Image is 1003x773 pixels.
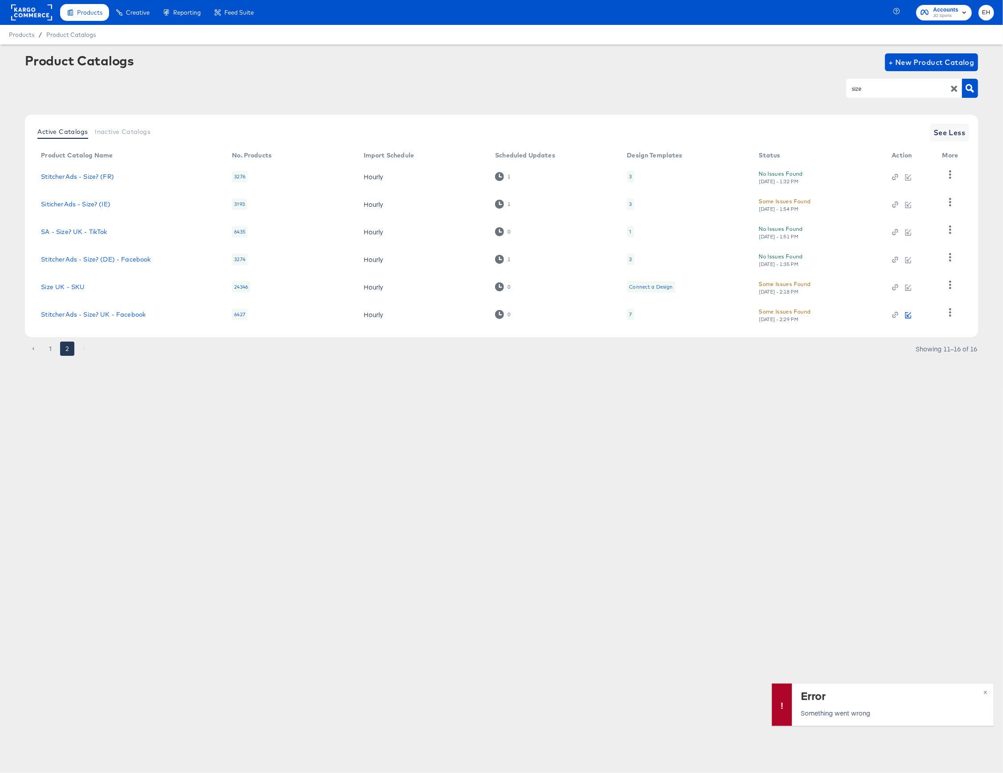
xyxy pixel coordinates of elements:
[627,152,682,159] div: Design Templates
[41,173,114,180] a: StitcherAds - Size? (FR)
[495,172,511,181] div: 1
[173,9,201,16] span: Reporting
[916,5,972,20] button: AccountsJD Sports
[508,284,511,290] div: 0
[41,283,85,290] a: Size UK - SKU
[629,173,632,180] div: 3
[357,190,488,218] td: Hourly
[627,171,634,182] div: 3
[232,281,250,293] div: 24346
[25,342,93,356] nav: pagination navigation
[759,197,811,212] button: Some Issues Found[DATE] - 1:54 PM
[357,246,488,273] td: Hourly
[627,198,634,210] div: 3
[495,152,555,159] div: Scheduled Updates
[885,149,935,163] th: Action
[508,311,511,318] div: 0
[60,342,74,356] button: page 2
[357,163,488,190] td: Hourly
[25,53,134,68] div: Product Catalogs
[629,311,632,318] div: 7
[934,126,966,139] span: See Less
[629,256,632,263] div: 3
[885,53,978,71] button: + New Product Catalog
[43,342,57,356] button: Go to page 1
[979,5,994,20] button: EH
[759,197,811,206] div: Some Issues Found
[41,228,107,235] a: SA - Size? UK - TikTok
[629,283,673,290] div: Connect a Design
[41,311,146,318] a: StitcherAds - Size? UK - Facebook
[126,9,150,16] span: Creative
[232,171,248,182] div: 3276
[357,218,488,246] td: Hourly
[977,684,994,700] button: ×
[801,709,983,717] p: Something went wrong
[495,227,511,236] div: 0
[232,254,248,265] div: 3274
[95,128,150,135] span: Inactive Catalogs
[935,149,969,163] th: More
[752,149,885,163] th: Status
[357,301,488,328] td: Hourly
[627,281,675,293] div: Connect a Design
[37,128,88,135] span: Active Catalogs
[364,152,414,159] div: Import Schedule
[41,152,113,159] div: Product Catalog Name
[916,346,978,352] div: Showing 11–16 of 16
[933,5,958,15] span: Accounts
[232,309,248,320] div: 6427
[508,229,511,235] div: 0
[508,201,511,207] div: 1
[232,226,248,238] div: 6435
[933,12,958,20] span: JD Sports
[495,255,511,263] div: 1
[26,342,41,356] button: Go to previous page
[77,9,102,16] span: Products
[801,688,983,703] div: Error
[629,201,632,208] div: 3
[232,198,247,210] div: 3193
[629,228,631,235] div: 1
[508,256,511,262] div: 1
[41,201,110,208] a: SiticherAds - Size? (IE)
[9,31,34,38] span: Products
[759,307,811,316] div: Some Issues Found
[759,279,811,295] button: Some Issues Found[DATE] - 2:18 PM
[495,310,511,318] div: 0
[759,307,811,322] button: Some Issues Found[DATE] - 2:29 PM
[495,200,511,208] div: 1
[759,289,799,295] div: [DATE] - 2:18 PM
[627,309,634,320] div: 7
[224,9,254,16] span: Feed Suite
[41,256,150,263] a: StitcherAds - Size? (DE) - Facebook
[850,84,945,94] input: Search Product Catalogs
[232,152,272,159] div: No. Products
[759,279,811,289] div: Some Issues Found
[889,56,975,68] span: + New Product Catalog
[34,31,46,38] span: /
[627,226,633,238] div: 1
[627,254,634,265] div: 3
[930,124,969,141] button: See Less
[495,282,511,291] div: 0
[983,686,987,697] span: ×
[357,273,488,301] td: Hourly
[982,8,991,18] span: EH
[46,31,96,38] a: Product Catalogs
[759,206,799,212] div: [DATE] - 1:54 PM
[508,173,511,180] div: 1
[759,316,799,322] div: [DATE] - 2:29 PM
